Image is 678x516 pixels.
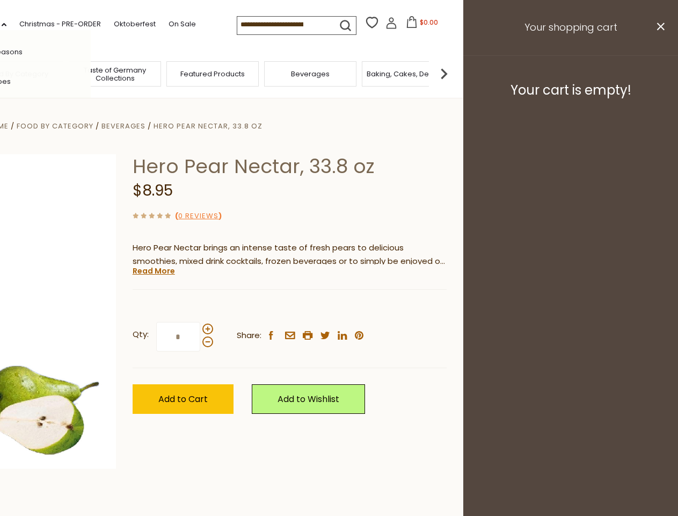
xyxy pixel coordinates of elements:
[72,66,158,82] a: Taste of Germany Collections
[133,154,447,178] h1: Hero Pear Nectar, 33.8 oz
[156,322,200,352] input: Qty:
[17,121,93,131] a: Food By Category
[154,121,263,131] a: Hero Pear Nectar, 33.8 oz
[178,211,218,222] a: 0 Reviews
[133,241,447,268] p: Hero Pear Nectar brings an intense taste of fresh pears to delicious smoothies, mixed drink cockt...
[158,393,208,405] span: Add to Cart
[19,18,101,30] a: Christmas - PRE-ORDER
[433,63,455,84] img: next arrow
[101,121,145,131] a: Beverages
[133,266,175,276] a: Read More
[133,384,234,414] button: Add to Cart
[133,180,173,201] span: $8.95
[175,211,222,221] span: ( )
[420,18,438,27] span: $0.00
[169,18,196,30] a: On Sale
[477,82,665,98] h3: Your cart is empty!
[237,329,261,342] span: Share:
[252,384,365,414] a: Add to Wishlist
[133,328,149,341] strong: Qty:
[399,16,445,32] button: $0.00
[114,18,156,30] a: Oktoberfest
[367,70,450,78] a: Baking, Cakes, Desserts
[291,70,330,78] a: Beverages
[180,70,245,78] a: Featured Products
